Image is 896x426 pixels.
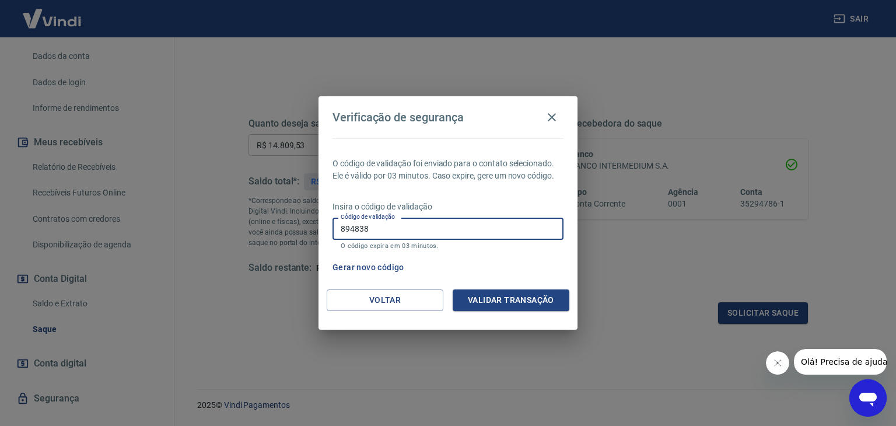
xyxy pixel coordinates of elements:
iframe: Fechar mensagem [766,351,789,375]
iframe: Botão para abrir a janela de mensagens [849,379,887,417]
span: Olá! Precisa de ajuda? [7,8,98,18]
button: Validar transação [453,289,569,311]
h4: Verificação de segurança [332,110,464,124]
p: Insira o código de validação [332,201,563,213]
iframe: Mensagem da empresa [794,349,887,375]
button: Voltar [327,289,443,311]
button: Gerar novo código [328,257,409,278]
label: Código de validação [341,212,395,221]
p: O código de validação foi enviado para o contato selecionado. Ele é válido por 03 minutos. Caso e... [332,158,563,182]
p: O código expira em 03 minutos. [341,242,555,250]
